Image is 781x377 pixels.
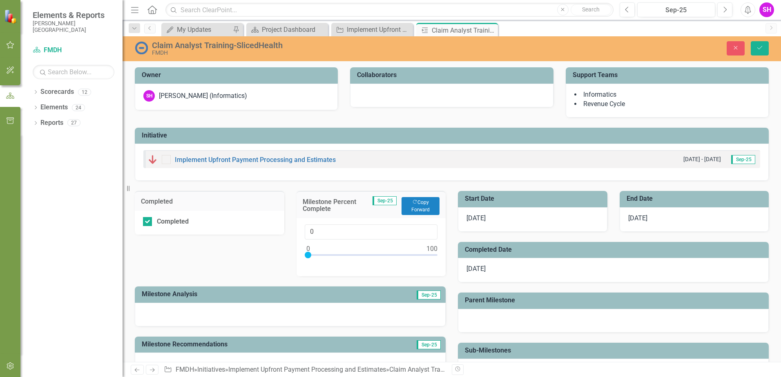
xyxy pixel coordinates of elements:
span: Search [582,6,600,13]
h3: Milestone Percent Complete [303,198,373,213]
span: Elements & Reports [33,10,114,20]
span: Sep-25 [731,155,755,164]
h3: Owner [142,71,334,79]
img: No Information [135,41,148,54]
h3: Start Date [465,195,603,202]
div: SH [143,90,155,102]
a: Implement Upfront Payment Processing and Estimates [228,366,386,373]
span: [DATE] [466,214,486,222]
small: [PERSON_NAME][GEOGRAPHIC_DATA] [33,20,114,33]
div: Claim Analyst Training-SlicedHealth [432,25,496,35]
button: Copy Forward [402,197,440,215]
button: SH [759,2,774,17]
span: Sep-25 [373,196,397,205]
a: Scorecards [40,87,74,97]
div: 12 [78,89,91,95]
div: FMDH [152,50,490,56]
div: [PERSON_NAME] (Informatics) [159,91,247,101]
img: Below Plan [148,155,158,164]
span: Revenue Cycle [583,100,625,108]
a: Implement Upfront Payment Processing and Estimates [333,24,411,35]
div: 27 [67,120,80,126]
h3: Parent Milestone [465,297,765,304]
span: [DATE] [466,265,486,273]
h3: Support Teams [573,71,765,79]
h3: Milestone Recommendations [142,341,374,348]
div: 24 [72,104,85,111]
a: FMDH [33,46,114,55]
a: Reports [40,118,63,128]
h3: Collaborators [357,71,549,79]
div: Claim Analyst Training-SlicedHealth [389,366,493,373]
a: Project Dashboard [248,24,326,35]
a: Initiatives [197,366,225,373]
div: Sep-25 [640,5,712,15]
input: Search Below... [33,65,114,79]
small: [DATE] - [DATE] [683,155,721,163]
div: Project Dashboard [262,24,326,35]
h3: Sub-Milestones [465,347,765,354]
button: Search [571,4,611,16]
a: Implement Upfront Payment Processing and Estimates [175,156,336,164]
h3: Initiative [142,132,765,139]
span: Informatics [583,91,616,98]
span: Sep-25 [417,291,441,299]
div: Implement Upfront Payment Processing and Estimates [347,24,411,35]
h3: Milestone Analysis [142,291,349,298]
div: Claim Analyst Training-SlicedHealth [152,41,490,50]
a: FMDH [176,366,194,373]
div: » » » [164,365,446,375]
a: My Updates [163,24,231,35]
input: Search ClearPoint... [165,3,614,17]
div: My Updates [177,24,231,35]
button: Sep-25 [637,2,715,17]
img: ClearPoint Strategy [4,9,18,24]
h3: Completed Date [465,246,765,253]
h3: End Date [627,195,765,202]
span: [DATE] [628,214,647,222]
h3: Completed [141,198,278,205]
a: Elements [40,103,68,112]
span: Sep-25 [417,340,441,349]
